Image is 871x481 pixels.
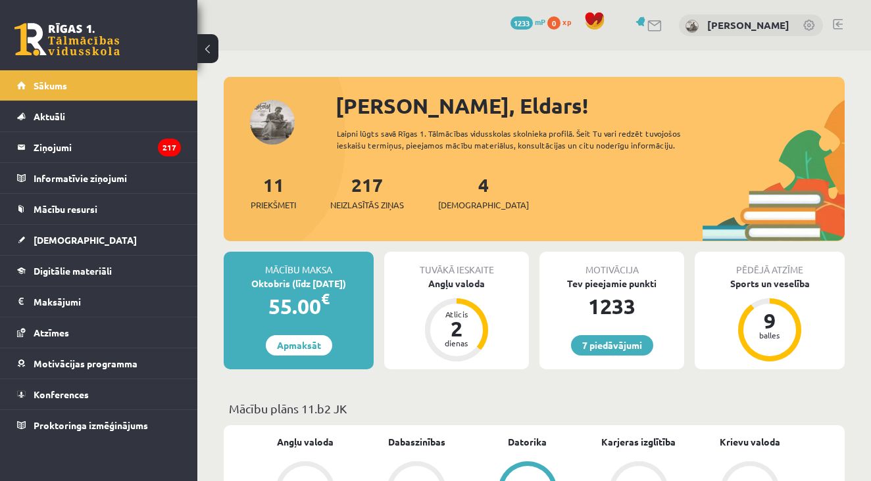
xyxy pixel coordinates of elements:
[17,256,181,286] a: Digitālie materiāli
[547,16,578,27] a: 0 xp
[277,435,334,449] a: Angļu valoda
[14,23,120,56] a: Rīgas 1. Tālmācības vidusskola
[437,318,476,339] div: 2
[34,388,89,400] span: Konferences
[17,132,181,162] a: Ziņojumi217
[17,348,181,378] a: Motivācijas programma
[34,419,148,431] span: Proktoringa izmēģinājums
[330,198,404,212] span: Neizlasītās ziņas
[224,252,374,277] div: Mācību maksa
[34,110,65,122] span: Aktuāli
[337,127,709,151] div: Laipni lūgts savā Rīgas 1. Tālmācības vidusskolas skolnieka profilā. Šeit Tu vari redzēt tuvojošo...
[266,335,332,355] a: Apmaksāt
[158,139,181,156] i: 217
[34,265,112,277] span: Digitālie materiāli
[34,234,137,246] span: [DEMOGRAPHIC_DATA]
[384,252,529,277] div: Tuvākā ieskaite
[224,277,374,290] div: Oktobris (līdz [DATE])
[707,18,789,32] a: [PERSON_NAME]
[695,277,845,363] a: Sports un veselība 9 balles
[17,410,181,440] a: Proktoringa izmēģinājums
[437,310,476,318] div: Atlicis
[17,70,181,101] a: Sākums
[251,173,296,212] a: 11Priekšmeti
[224,290,374,322] div: 55.00
[510,16,545,27] a: 1233 mP
[17,286,181,317] a: Maksājumi
[571,335,653,355] a: 7 piedāvājumi
[34,132,181,162] legend: Ziņojumi
[535,16,545,27] span: mP
[438,173,529,212] a: 4[DEMOGRAPHIC_DATA]
[547,16,560,30] span: 0
[17,225,181,255] a: [DEMOGRAPHIC_DATA]
[695,277,845,290] div: Sports un veselība
[17,101,181,131] a: Aktuāli
[384,277,529,290] div: Angļu valoda
[17,379,181,409] a: Konferences
[750,310,789,331] div: 9
[336,90,845,122] div: [PERSON_NAME], Eldars!
[508,435,547,449] a: Datorika
[750,331,789,339] div: balles
[539,277,684,290] div: Tev pieejamie punkti
[17,163,181,193] a: Informatīvie ziņojumi
[321,289,330,308] span: €
[384,277,529,363] a: Angļu valoda Atlicis 2 dienas
[34,80,67,91] span: Sākums
[34,286,181,317] legend: Maksājumi
[720,435,780,449] a: Krievu valoda
[388,435,445,449] a: Dabaszinības
[17,194,181,224] a: Mācību resursi
[539,252,684,277] div: Motivācija
[34,357,137,369] span: Motivācijas programma
[539,290,684,322] div: 1233
[562,16,571,27] span: xp
[34,163,181,193] legend: Informatīvie ziņojumi
[330,173,404,212] a: 217Neizlasītās ziņas
[34,327,69,338] span: Atzīmes
[251,198,296,212] span: Priekšmeti
[438,198,529,212] span: [DEMOGRAPHIC_DATA]
[510,16,533,30] span: 1233
[695,252,845,277] div: Pēdējā atzīme
[229,400,839,417] p: Mācību plāns 11.b2 JK
[685,20,699,33] img: Eldars Nabijevs
[437,339,476,347] div: dienas
[17,317,181,348] a: Atzīmes
[34,203,97,215] span: Mācību resursi
[601,435,676,449] a: Karjeras izglītība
